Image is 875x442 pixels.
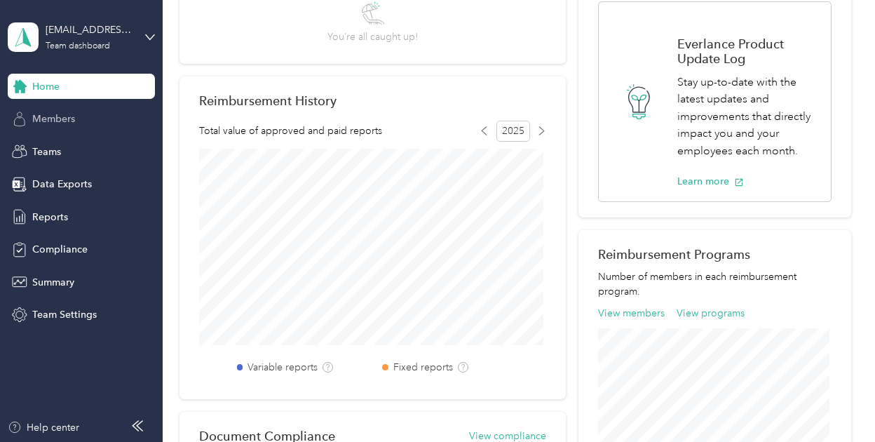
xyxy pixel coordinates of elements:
[796,363,875,442] iframe: Everlance-gr Chat Button Frame
[247,360,318,375] label: Variable reports
[677,74,816,160] p: Stay up-to-date with the latest updates and improvements that directly impact you and your employ...
[32,242,88,257] span: Compliance
[32,177,92,192] span: Data Exports
[677,306,745,321] button: View programs
[677,36,816,66] h1: Everlance Product Update Log
[32,79,60,94] span: Home
[32,145,61,159] span: Teams
[199,93,337,108] h2: Reimbursement History
[677,174,744,189] button: Learn more
[32,275,74,290] span: Summary
[32,112,75,126] span: Members
[8,420,79,435] button: Help center
[598,247,832,262] h2: Reimbursement Programs
[327,29,418,44] span: You’re all caught up!
[32,307,97,322] span: Team Settings
[46,22,133,37] div: [EMAIL_ADDRESS][DOMAIN_NAME]
[199,123,382,138] span: Total value of approved and paid reports
[46,42,110,51] div: Team dashboard
[496,121,530,142] span: 2025
[32,210,68,225] span: Reports
[598,306,665,321] button: View members
[598,269,832,299] p: Number of members in each reimbursement program.
[393,360,453,375] label: Fixed reports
